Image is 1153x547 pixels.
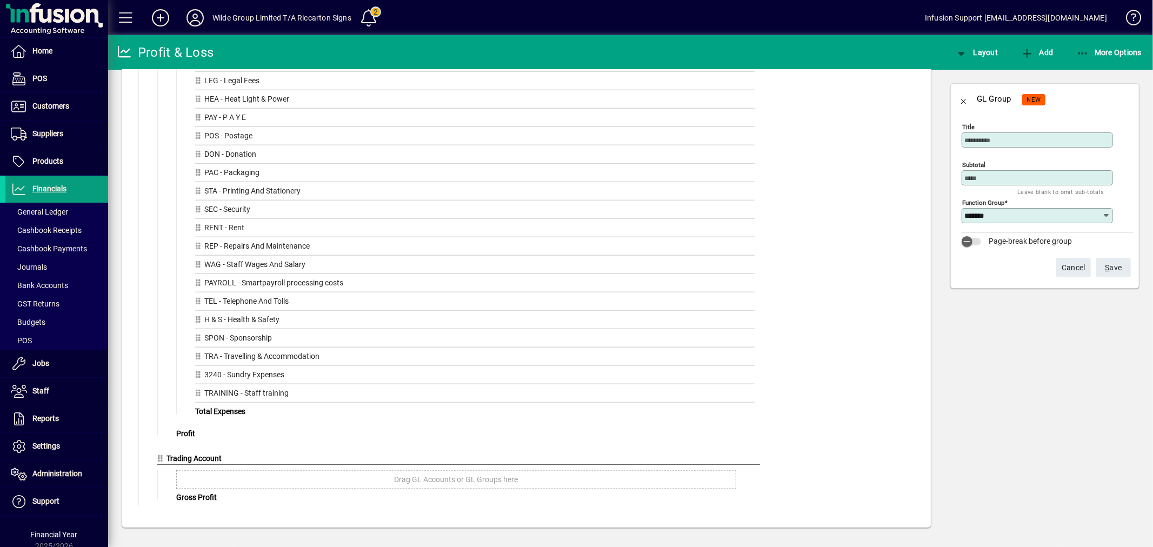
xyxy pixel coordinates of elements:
[5,488,108,515] a: Support
[951,86,977,112] button: Back
[1096,258,1131,277] button: Save
[977,90,1011,108] div: GL Group
[195,388,755,403] div: TRAINING - Staff training
[952,43,1001,62] button: Layout
[1105,263,1110,272] span: S
[195,351,755,366] div: TRA - Travelling & Accommodation
[11,281,68,290] span: Bank Accounts
[1027,96,1041,103] span: NEW
[32,442,60,450] span: Settings
[943,43,1009,62] app-page-header-button: View chart layout
[176,493,217,502] span: Gross Profit
[989,237,1072,245] span: Page-break before group
[5,203,108,221] a: General Ledger
[167,454,222,463] span: Trading Account
[195,314,755,329] div: H & S - Health & Safety
[5,313,108,331] a: Budgets
[195,222,755,237] div: RENT - Rent
[195,130,755,145] div: POS - Postage
[5,38,108,65] a: Home
[5,350,108,377] a: Jobs
[32,386,49,395] span: Staff
[5,405,108,432] a: Reports
[32,157,63,165] span: Products
[5,121,108,148] a: Suppliers
[5,93,108,120] a: Customers
[5,433,108,460] a: Settings
[1017,185,1104,198] mat-hint: Leave blank to omit sub-totals
[1062,259,1085,277] span: Cancel
[5,258,108,276] a: Journals
[32,184,66,193] span: Financials
[1021,48,1053,57] span: Add
[195,94,755,109] div: HEA - Heat Light & Power
[11,318,45,326] span: Budgets
[1074,43,1145,62] button: More Options
[5,276,108,295] a: Bank Accounts
[11,244,87,253] span: Cashbook Payments
[11,226,82,235] span: Cashbook Receipts
[195,112,755,127] div: PAY - P A Y E
[195,75,755,90] div: LEG - Legal Fees
[5,378,108,405] a: Staff
[962,199,1004,206] mat-label: Function Group
[32,497,59,505] span: Support
[11,299,59,308] span: GST Returns
[11,208,68,216] span: General Ledger
[5,331,108,350] a: POS
[1018,43,1056,62] button: Add
[1105,259,1122,277] span: ave
[955,48,998,57] span: Layout
[962,161,985,169] mat-label: Subtotal
[32,129,63,138] span: Suppliers
[11,336,32,345] span: POS
[31,530,78,539] span: Financial Year
[1118,2,1139,37] a: Knowledge Base
[195,167,755,182] div: PAC - Packaging
[1056,258,1091,277] button: Cancel
[5,65,108,92] a: POS
[195,204,755,219] div: SEC - Security
[195,332,755,348] div: SPON - Sponsorship
[195,407,245,416] span: Total Expenses
[5,295,108,313] a: GST Returns
[195,369,755,384] div: 3240 - Sundry Expenses
[195,149,755,164] div: DON - Donation
[32,359,49,368] span: Jobs
[32,74,47,83] span: POS
[5,461,108,488] a: Administration
[32,102,69,110] span: Customers
[5,221,108,239] a: Cashbook Receipts
[195,259,755,274] div: WAG - Staff Wages And Salary
[925,9,1107,26] div: Infusion Support [EMAIL_ADDRESS][DOMAIN_NAME]
[195,277,755,292] div: PAYROLL - Smartpayroll processing costs
[116,44,214,61] div: Profit & Loss
[5,239,108,258] a: Cashbook Payments
[32,414,59,423] span: Reports
[176,470,736,489] span: Drag GL Accounts or GL Groups here
[962,123,975,131] mat-label: Title
[11,263,47,271] span: Journals
[143,8,178,28] button: Add
[195,185,755,201] div: STA - Printing And Stationery
[195,241,755,256] div: REP - Repairs And Maintenance
[1076,48,1142,57] span: More Options
[5,148,108,175] a: Products
[178,8,212,28] button: Profile
[195,296,755,311] div: TEL - Telephone And Tolls
[212,9,351,26] div: Wilde Group Limited T/A Riccarton Signs
[32,46,52,55] span: Home
[32,469,82,478] span: Administration
[176,429,195,438] span: Profit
